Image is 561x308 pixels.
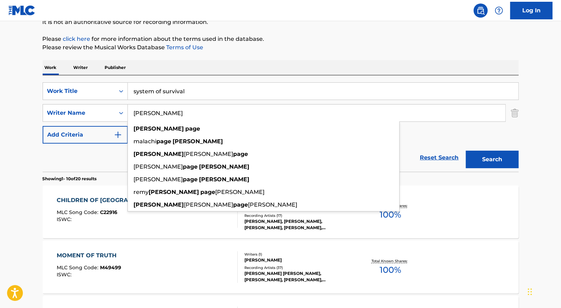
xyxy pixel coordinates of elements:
a: CHILDREN OF [GEOGRAPHIC_DATA]MLC Song Code:C22916ISWC:Writers (3)[PERSON_NAME], [PERSON_NAME], [P... [43,186,519,238]
div: Drag [528,281,532,302]
span: [PERSON_NAME] [184,151,233,157]
div: Help [492,4,506,18]
div: Writers ( 1 ) [244,252,351,257]
img: help [495,6,503,15]
span: [PERSON_NAME] [184,201,233,208]
p: Total Known Shares: [372,258,409,264]
strong: page [233,201,248,208]
span: ISWC : [57,271,73,278]
p: Writer [71,60,90,75]
p: Work [43,60,59,75]
a: Terms of Use [165,44,204,51]
img: Delete Criterion [511,104,519,122]
strong: page [157,138,172,145]
div: Work Title [47,87,111,95]
span: 100 % [380,264,401,276]
div: Recording Artists ( 17 ) [244,213,351,218]
a: MOMENT OF TRUTHMLC Song Code:M49499ISWC:Writers (1)[PERSON_NAME]Recording Artists (37)[PERSON_NAM... [43,241,519,294]
p: Please for more information about the terms used in the database. [43,35,519,43]
span: M49499 [100,264,121,271]
button: Add Criteria [43,126,128,144]
strong: [PERSON_NAME] [134,201,184,208]
span: ISWC : [57,216,73,222]
div: [PERSON_NAME] [PERSON_NAME], [PERSON_NAME], [PERSON_NAME], [PERSON_NAME] [PERSON_NAME], [PERSON_N... [244,270,351,283]
strong: [PERSON_NAME] [173,138,223,145]
a: Log In [510,2,553,19]
span: [PERSON_NAME] [248,201,298,208]
p: Showing 1 - 10 of 20 results [43,176,97,182]
img: 9d2ae6d4665cec9f34b9.svg [114,131,122,139]
span: MLC Song Code : [57,264,100,271]
span: C22916 [100,209,117,215]
div: [PERSON_NAME] [244,257,351,263]
a: Public Search [474,4,488,18]
span: remy [134,189,149,195]
span: 100 % [380,208,401,221]
div: MOMENT OF TRUTH [57,251,121,260]
strong: [PERSON_NAME] [199,176,250,183]
div: Writer Name [47,109,111,117]
form: Search Form [43,82,519,172]
span: [PERSON_NAME] [134,176,183,183]
strong: [PERSON_NAME] [199,163,250,170]
div: [PERSON_NAME], [PERSON_NAME], [PERSON_NAME], [PERSON_NAME], [PERSON_NAME] [244,218,351,231]
span: malachi [134,138,157,145]
span: [PERSON_NAME] [134,163,183,170]
strong: page [201,189,216,195]
strong: [PERSON_NAME] [134,125,184,132]
div: CHILDREN OF [GEOGRAPHIC_DATA] [57,196,167,205]
strong: page [183,163,198,170]
button: Search [466,151,519,168]
strong: page [233,151,248,157]
strong: [PERSON_NAME] [134,151,184,157]
span: [PERSON_NAME] [216,189,265,195]
iframe: Chat Widget [526,274,561,308]
img: MLC Logo [8,5,36,15]
p: Please review the Musical Works Database [43,43,519,52]
div: Recording Artists ( 37 ) [244,265,351,270]
p: Publisher [103,60,128,75]
p: It is not an authoritative source for recording information. [43,18,519,26]
strong: page [186,125,200,132]
strong: page [183,176,198,183]
span: MLC Song Code : [57,209,100,215]
img: search [476,6,485,15]
strong: [PERSON_NAME] [149,189,199,195]
a: Reset Search [417,150,462,165]
a: click here [63,36,91,42]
